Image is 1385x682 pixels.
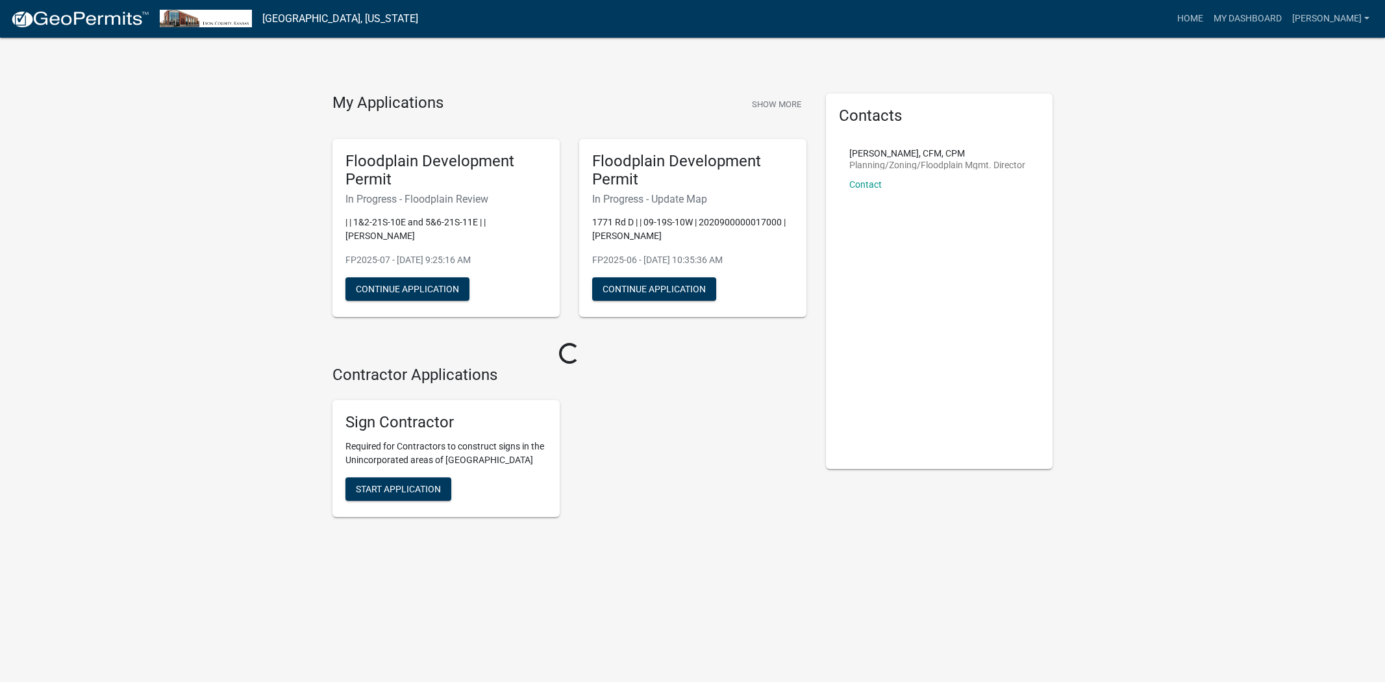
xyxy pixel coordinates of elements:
[592,216,793,243] p: 1771 Rd D | | 09-19S-10W | 2020900000017000 | [PERSON_NAME]
[345,277,469,301] button: Continue Application
[262,8,418,30] a: [GEOGRAPHIC_DATA], [US_STATE]
[332,94,443,113] h4: My Applications
[1287,6,1375,31] a: [PERSON_NAME]
[592,277,716,301] button: Continue Application
[592,193,793,205] h6: In Progress - Update Map
[345,477,451,501] button: Start Application
[345,253,547,267] p: FP2025-07 - [DATE] 9:25:16 AM
[332,366,806,385] h4: Contractor Applications
[356,483,441,494] span: Start Application
[345,216,547,243] p: | | 1&2-21S-10E and 5&6-21S-11E | | [PERSON_NAME]
[747,94,806,115] button: Show More
[345,193,547,205] h6: In Progress - Floodplain Review
[332,366,806,527] wm-workflow-list-section: Contractor Applications
[160,10,252,27] img: Lyon County, Kansas
[345,413,547,432] h5: Sign Contractor
[1208,6,1287,31] a: My Dashboard
[849,179,882,190] a: Contact
[345,440,547,467] p: Required for Contractors to construct signs in the Unincorporated areas of [GEOGRAPHIC_DATA]
[1172,6,1208,31] a: Home
[345,152,547,190] h5: Floodplain Development Permit
[592,253,793,267] p: FP2025-06 - [DATE] 10:35:36 AM
[839,107,1040,125] h5: Contacts
[592,152,793,190] h5: Floodplain Development Permit
[849,160,1025,170] p: Planning/Zoning/Floodplain Mgmt. Director
[849,149,1025,158] p: [PERSON_NAME], CFM, CPM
